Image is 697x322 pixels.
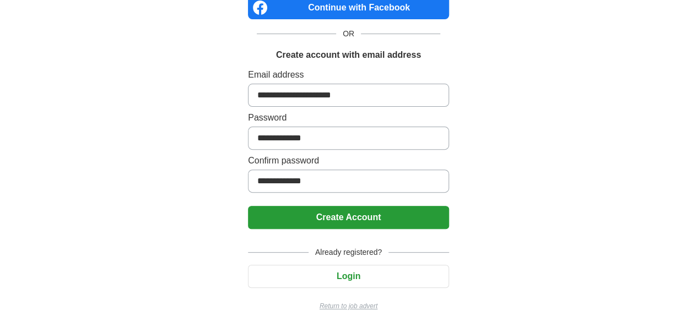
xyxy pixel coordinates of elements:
[248,68,449,81] label: Email address
[309,247,388,258] span: Already registered?
[336,28,361,40] span: OR
[248,206,449,229] button: Create Account
[248,154,449,167] label: Confirm password
[248,271,449,281] a: Login
[248,301,449,311] a: Return to job advert
[248,111,449,124] label: Password
[276,48,421,62] h1: Create account with email address
[248,265,449,288] button: Login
